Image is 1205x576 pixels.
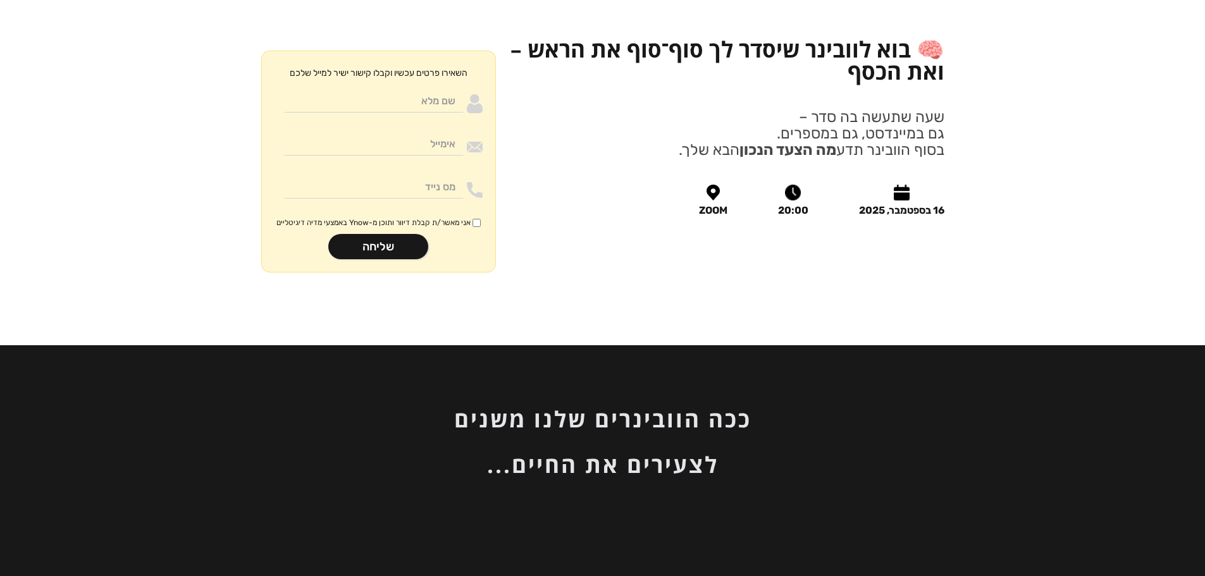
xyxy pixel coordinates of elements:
p: שעה שתעשה בה סדר – גם במיינדסט, גם במספרים. בסוף הוובינר תדע הבא שלך. [679,109,944,158]
input: אימייל [284,132,464,156]
h1: 🧠 בוא לוובינר שיסדר לך סוף־סוף את הראש – ואת הכסף [509,38,944,82]
p: השאירו פרטים עכשיו וקבלו קישור ישיר למייל שלכם [290,64,467,82]
input: מס נייד [284,175,464,199]
form: Moneywithdirection [261,51,496,273]
div: 20:00 [778,205,808,216]
h2: ככה הוובינרים שלנו משנים לצעירים את החיים... [413,397,793,488]
div: 16 בספטמבר, 2025 [859,205,944,216]
strong: מה הצעד הנכון [739,141,836,159]
div: ZOOM [699,205,727,216]
input: אני מאשר/ת קבלת דיוור ותוכן מ-Ynow באמצעי מדיה דיגיטליים [473,219,481,227]
input: שם מלא [284,89,464,113]
span: אני מאשר/ת קבלת דיוור ותוכן מ-Ynow באמצעי מדיה דיגיטליים [276,218,471,228]
input: שליחה [328,234,428,259]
